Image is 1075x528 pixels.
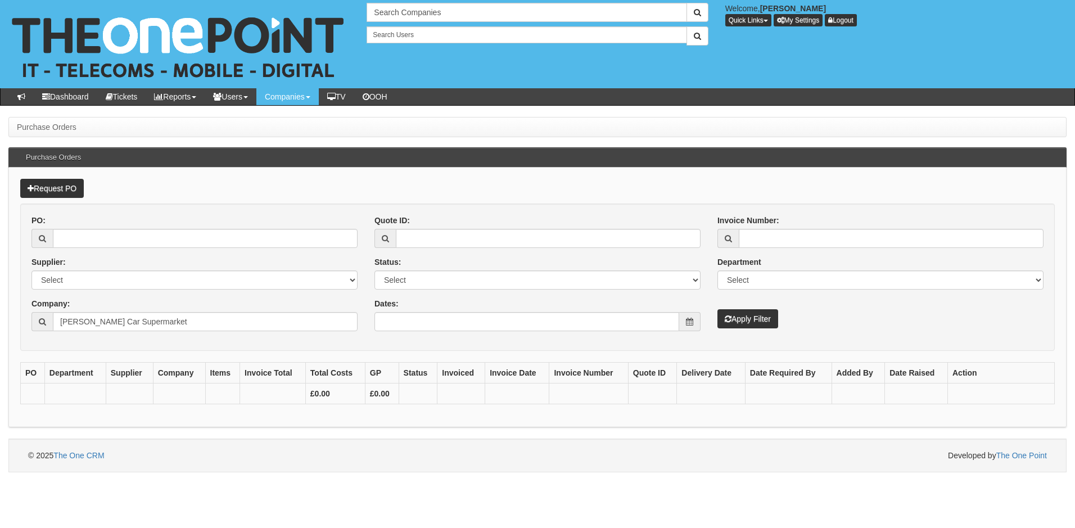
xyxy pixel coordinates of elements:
th: Department [44,363,106,383]
label: Status: [374,256,401,268]
a: Tickets [97,88,146,105]
th: Added By [832,363,885,383]
th: Date Required By [745,363,832,383]
a: Companies [256,88,319,105]
div: Welcome, [717,3,1075,26]
th: Invoice Total [240,363,306,383]
th: Date Raised [885,363,948,383]
label: Supplier: [31,256,66,268]
li: Purchase Orders [17,121,76,133]
h3: Purchase Orders [20,148,87,167]
th: Invoiced [437,363,485,383]
span: © 2025 [28,451,105,460]
th: Invoice Number [549,363,628,383]
th: Company [153,363,205,383]
th: Quote ID [628,363,677,383]
th: GP [365,363,399,383]
label: PO: [31,215,46,226]
b: [PERSON_NAME] [760,4,826,13]
label: Dates: [374,298,399,309]
span: Developed by [948,450,1047,461]
a: OOH [354,88,396,105]
th: Invoice Date [485,363,549,383]
th: Total Costs [305,363,365,383]
th: £0.00 [365,383,399,404]
input: Search Users [367,26,686,43]
a: Logout [825,14,857,26]
button: Quick Links [725,14,771,26]
a: Users [205,88,256,105]
th: PO [21,363,45,383]
a: Request PO [20,179,84,198]
th: Items [205,363,240,383]
label: Quote ID: [374,215,410,226]
a: Dashboard [34,88,97,105]
a: My Settings [774,14,823,26]
label: Company: [31,298,70,309]
th: Delivery Date [677,363,746,383]
a: Reports [146,88,205,105]
a: The One Point [996,451,1047,460]
th: Supplier [106,363,153,383]
a: The One CRM [53,451,104,460]
th: Status [399,363,437,383]
th: £0.00 [305,383,365,404]
label: Invoice Number: [717,215,779,226]
a: TV [319,88,354,105]
input: Search Companies [367,3,686,22]
label: Department [717,256,761,268]
button: Apply Filter [717,309,778,328]
th: Action [948,363,1055,383]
